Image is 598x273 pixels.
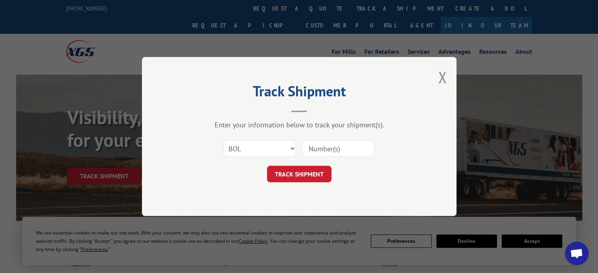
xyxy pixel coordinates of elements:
[181,120,417,129] div: Enter your information below to track your shipment(s).
[302,140,374,157] input: Number(s)
[267,166,331,182] button: TRACK SHIPMENT
[181,86,417,101] h2: Track Shipment
[565,242,589,265] div: Open chat
[438,67,447,88] button: Close modal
